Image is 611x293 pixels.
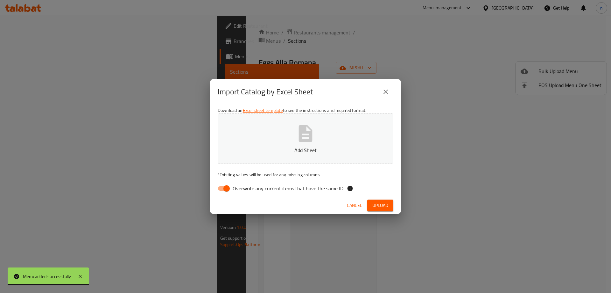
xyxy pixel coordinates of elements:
[344,200,365,211] button: Cancel
[347,185,353,192] svg: If the overwrite option isn't selected, then the items that match an existing ID will be ignored ...
[367,200,393,211] button: Upload
[378,84,393,99] button: close
[233,185,344,192] span: Overwrite any current items that have the same ID.
[372,201,388,209] span: Upload
[218,87,313,97] h2: Import Catalog by Excel Sheet
[210,105,401,197] div: Download an to see the instructions and required format.
[228,146,383,154] p: Add Sheet
[347,201,362,209] span: Cancel
[218,114,393,164] button: Add Sheet
[23,273,71,280] div: Menu added successfully
[243,106,283,114] a: Excel sheet template
[218,172,393,178] p: Existing values will be used for any missing columns.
